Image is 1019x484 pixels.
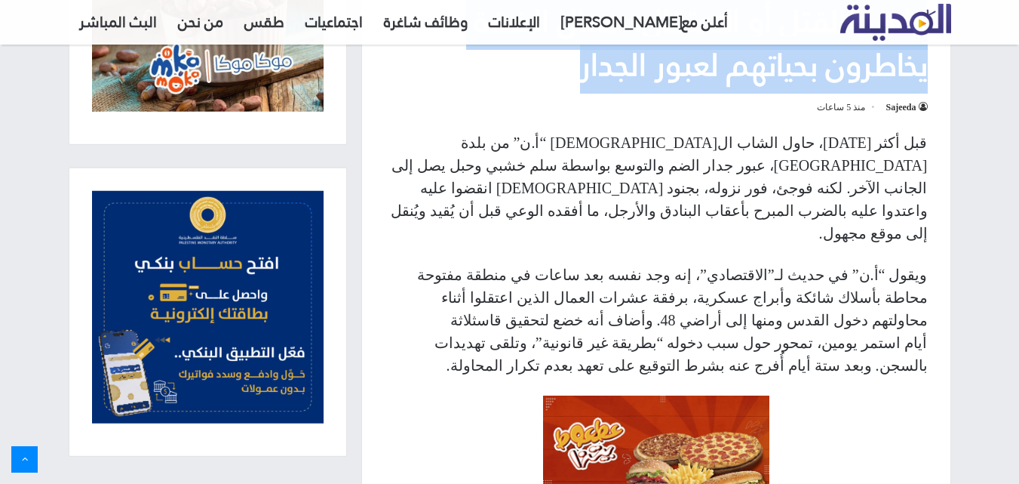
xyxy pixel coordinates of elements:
[385,264,928,377] p: ويقول “أ.ن” في حديث لـ”الاقتصادي”، إنه وجد نفسه بعد ساعات في منطقة مفتوحة محاطة بأسلاك شائكة وأبر...
[886,102,928,113] a: Sajeeda
[385,131,928,245] p: قبل أكثر [DATE]، حاول الشاب ال[DEMOGRAPHIC_DATA] “أ.ن” من بلدة [GEOGRAPHIC_DATA]، عبور جدار الضم ...
[817,98,876,116] span: منذ 5 ساعات
[840,4,951,41] img: تلفزيون المدينة
[840,5,951,42] a: تلفزيون المدينة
